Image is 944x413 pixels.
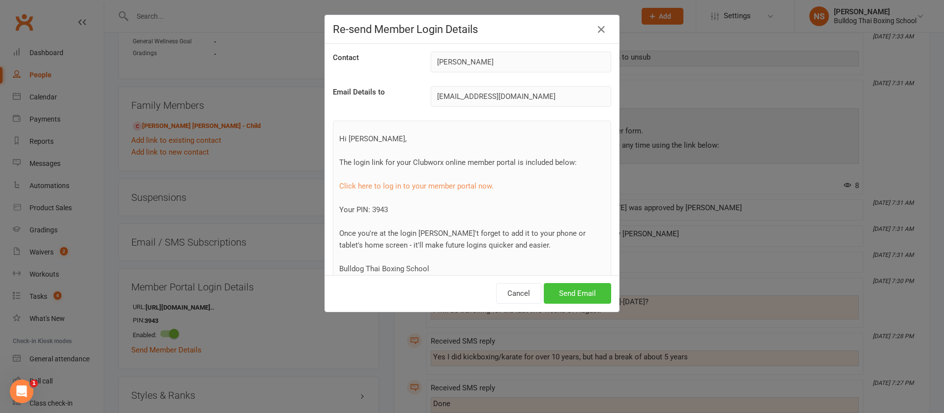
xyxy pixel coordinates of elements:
[593,22,609,37] button: Close
[30,380,38,387] span: 1
[339,205,388,214] span: Your PIN: 3943
[10,380,33,403] iframe: Intercom live chat
[544,283,611,304] button: Send Email
[339,264,429,273] span: Bulldog Thai Boxing School
[496,283,541,304] button: Cancel
[333,86,385,98] label: Email Details to
[339,229,586,250] span: Once you're at the login [PERSON_NAME]'t forget to add it to your phone or tablet's home screen -...
[333,23,611,35] h4: Re-send Member Login Details
[339,134,407,143] span: Hi [PERSON_NAME],
[339,182,494,191] a: Click here to log in to your member portal now.
[333,52,359,64] label: Contact
[339,158,577,167] span: The login link for your Clubworx online member portal is included below:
